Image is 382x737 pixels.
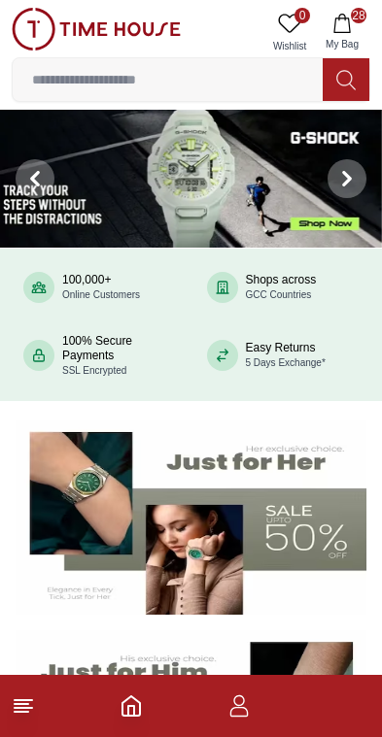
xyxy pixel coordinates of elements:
div: 100% Secure Payments [62,334,176,378]
div: Easy Returns [246,341,326,370]
span: My Bag [318,37,366,51]
div: 100,000+ [62,273,140,302]
span: Wishlist [265,39,314,53]
span: 28 [351,8,366,23]
span: GCC Countries [246,289,312,300]
a: 0Wishlist [265,8,314,57]
span: Online Customers [62,289,140,300]
span: 0 [295,8,310,23]
img: ... [12,8,181,50]
img: Women's Watches Banner [16,420,366,616]
div: Shops across [246,273,317,302]
span: 5 Days Exchange* [246,357,326,368]
span: SSL Encrypted [62,365,126,376]
button: 28My Bag [314,8,370,57]
a: Home [120,694,143,718]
